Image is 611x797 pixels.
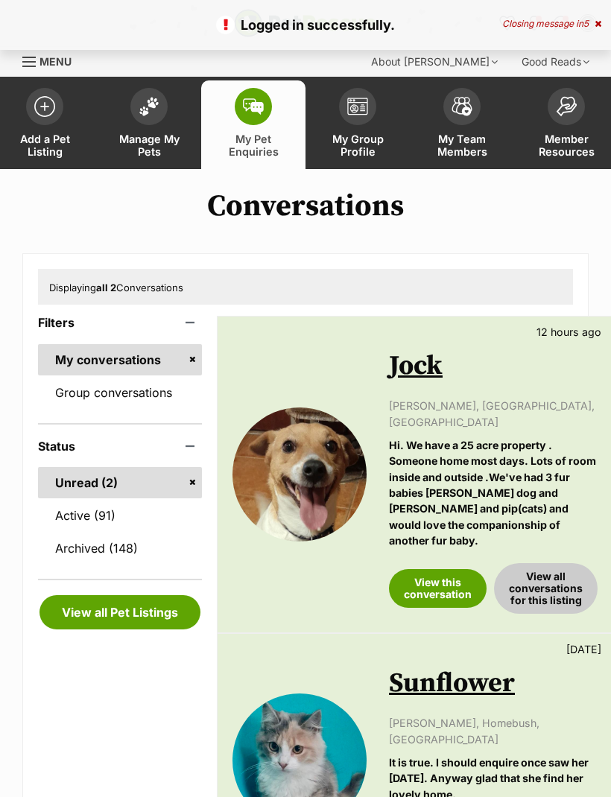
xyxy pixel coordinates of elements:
img: pet-enquiries-icon-7e3ad2cf08bfb03b45e93fb7055b45f3efa6380592205ae92323e6603595dc1f.svg [243,98,264,115]
span: Menu [39,55,72,68]
p: Hi. We have a 25 acre property . Someone home most days. Lots of room inside and outside .We've h... [389,437,598,548]
a: Jock [389,349,443,383]
a: Sunflower [389,667,515,700]
img: manage-my-pets-icon-02211641906a0b7f246fdf0571729dbe1e7629f14944591b6c1af311fb30b64b.svg [139,97,159,116]
a: View all Pet Listings [39,595,200,629]
span: My Team Members [428,133,496,158]
p: [PERSON_NAME], Homebush, [GEOGRAPHIC_DATA] [389,715,598,747]
p: [DATE] [566,641,601,657]
div: About [PERSON_NAME] [361,47,508,77]
a: My conversations [38,344,202,375]
span: Manage My Pets [115,133,183,158]
a: Unread (2) [38,467,202,498]
div: Good Reads [511,47,600,77]
a: Menu [22,47,82,74]
a: View all conversations for this listing [494,563,598,614]
img: member-resources-icon-8e73f808a243e03378d46382f2149f9095a855e16c252ad45f914b54edf8863c.svg [556,96,577,116]
span: Member Resources [533,133,600,158]
p: 12 hours ago [536,324,601,340]
img: group-profile-icon-3fa3cf56718a62981997c0bc7e787c4b2cf8bcc04b72c1350f741eb67cf2f40e.svg [347,98,368,115]
span: My Group Profile [324,133,391,158]
header: Status [38,439,202,453]
span: Add a Pet Listing [11,133,78,158]
a: Manage My Pets [97,80,201,169]
a: My Team Members [410,80,514,169]
img: Jock [232,407,367,542]
a: Group conversations [38,377,202,408]
p: [PERSON_NAME], [GEOGRAPHIC_DATA], [GEOGRAPHIC_DATA] [389,398,598,430]
strong: all 2 [96,282,116,293]
a: Active (91) [38,500,202,531]
a: Archived (148) [38,533,202,564]
img: team-members-icon-5396bd8760b3fe7c0b43da4ab00e1e3bb1a5d9ba89233759b79545d2d3fc5d0d.svg [452,97,472,116]
img: add-pet-listing-icon-0afa8454b4691262ce3f59096e99ab1cd57d4a30225e0717b998d2c9b9846f56.svg [34,96,55,117]
header: Filters [38,316,202,329]
a: My Pet Enquiries [201,80,305,169]
span: Displaying Conversations [49,282,183,293]
a: My Group Profile [305,80,410,169]
a: View this conversation [389,569,487,608]
span: My Pet Enquiries [220,133,287,158]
